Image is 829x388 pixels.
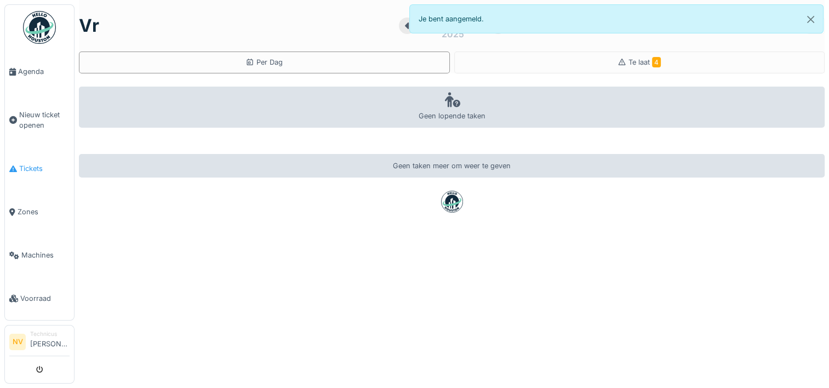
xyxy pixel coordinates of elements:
[30,330,70,338] div: Technicus
[798,5,823,34] button: Close
[245,57,283,67] div: Per Dag
[79,15,99,36] h1: vr
[409,4,824,33] div: Je bent aangemeld.
[5,233,74,277] a: Machines
[5,277,74,320] a: Voorraad
[628,58,661,66] span: Te laat
[441,191,463,213] img: badge-BVDL4wpA.svg
[19,163,70,174] span: Tickets
[18,207,70,217] span: Zones
[79,154,825,178] div: Geen taken meer om weer te geven
[21,250,70,260] span: Machines
[441,27,464,41] div: 2025
[20,293,70,304] span: Voorraad
[5,93,74,147] a: Nieuw ticket openen
[19,110,70,130] span: Nieuw ticket openen
[30,330,70,353] li: [PERSON_NAME]
[79,87,825,128] div: Geen lopende taken
[5,147,74,190] a: Tickets
[9,330,70,356] a: NV Technicus[PERSON_NAME]
[5,50,74,93] a: Agenda
[9,334,26,350] li: NV
[18,66,70,77] span: Agenda
[652,57,661,67] span: 4
[5,190,74,233] a: Zones
[23,11,56,44] img: Badge_color-CXgf-gQk.svg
